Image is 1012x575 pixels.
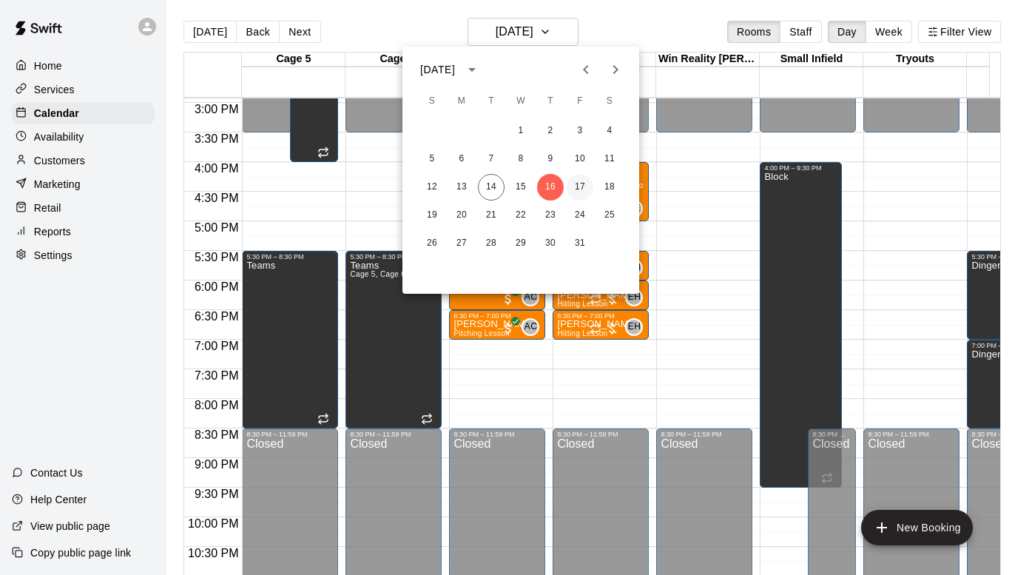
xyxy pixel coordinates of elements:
button: 1 [507,118,534,144]
button: 16 [537,174,564,201]
button: 28 [478,230,505,257]
button: 20 [448,202,475,229]
button: 5 [419,146,445,172]
button: 15 [507,174,534,201]
button: 2 [537,118,564,144]
button: 12 [419,174,445,201]
button: 25 [596,202,623,229]
span: Thursday [537,87,564,116]
button: 8 [507,146,534,172]
button: 29 [507,230,534,257]
button: 10 [567,146,593,172]
button: calendar view is open, switch to year view [459,57,485,82]
button: 19 [419,202,445,229]
button: Previous month [571,55,601,84]
button: 26 [419,230,445,257]
button: 18 [596,174,623,201]
button: 27 [448,230,475,257]
button: 9 [537,146,564,172]
span: Saturday [596,87,623,116]
button: 22 [507,202,534,229]
span: Sunday [419,87,445,116]
span: Tuesday [478,87,505,116]
button: 4 [596,118,623,144]
button: 24 [567,202,593,229]
span: Wednesday [507,87,534,116]
button: Next month [601,55,630,84]
button: 30 [537,230,564,257]
span: Friday [567,87,593,116]
button: 31 [567,230,593,257]
button: 14 [478,174,505,201]
button: 21 [478,202,505,229]
button: 6 [448,146,475,172]
button: 3 [567,118,593,144]
button: 11 [596,146,623,172]
button: 7 [478,146,505,172]
span: Monday [448,87,475,116]
div: [DATE] [420,62,455,78]
button: 23 [537,202,564,229]
button: 17 [567,174,593,201]
button: 13 [448,174,475,201]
